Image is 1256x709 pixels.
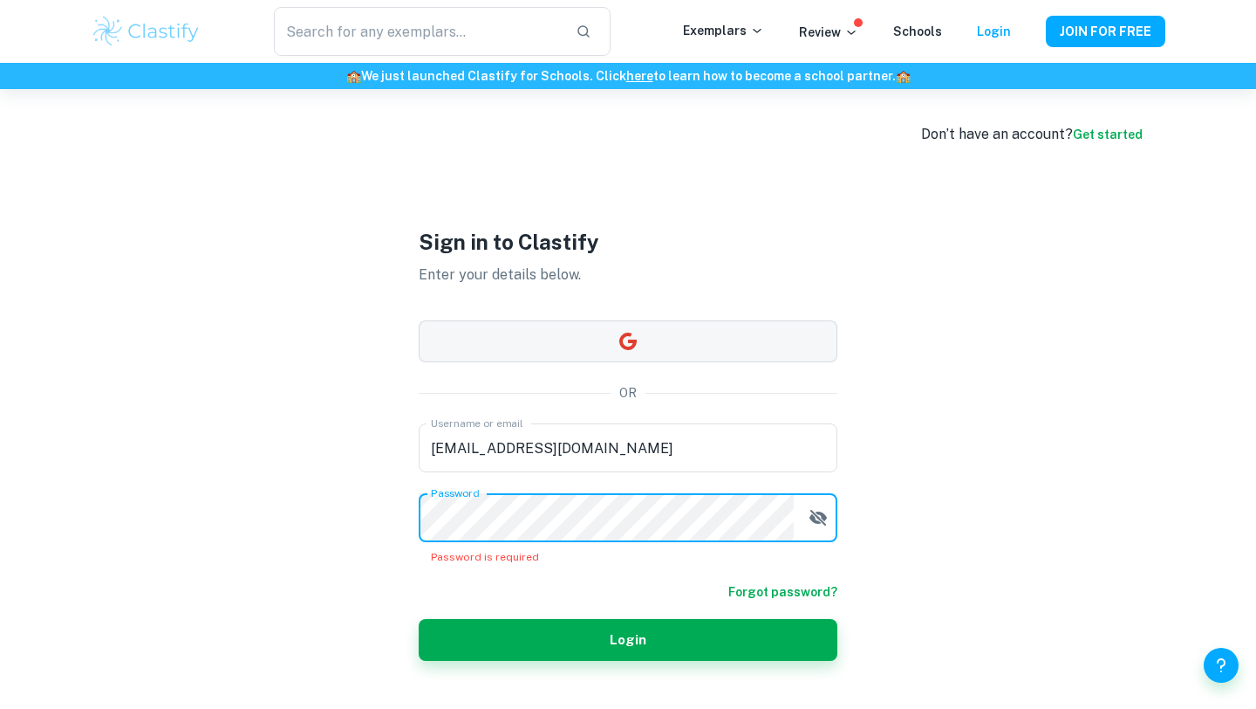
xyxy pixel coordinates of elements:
button: Login [419,619,837,661]
p: Password is required [431,549,825,565]
label: Username or email [431,416,523,430]
a: Get started [1073,127,1143,141]
button: JOIN FOR FREE [1046,16,1165,47]
span: 🏫 [896,69,911,83]
p: OR [619,383,637,403]
h6: We just launched Clastify for Schools. Click to learn how to become a school partner. [3,66,1253,86]
p: Review [799,23,858,42]
img: Clastify logo [91,14,201,49]
h1: Sign in to Clastify [419,226,837,258]
p: Enter your details below. [419,265,837,286]
div: Don’t have an account? [921,124,1143,145]
a: Schools [893,24,942,38]
label: Password [431,485,479,500]
span: 🏫 [346,69,361,83]
a: Forgot password? [728,582,837,602]
p: Exemplars [683,21,764,40]
a: Login [977,24,1011,38]
button: Help and Feedback [1204,648,1239,683]
a: here [626,69,653,83]
input: Search for any exemplars... [274,7,562,56]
